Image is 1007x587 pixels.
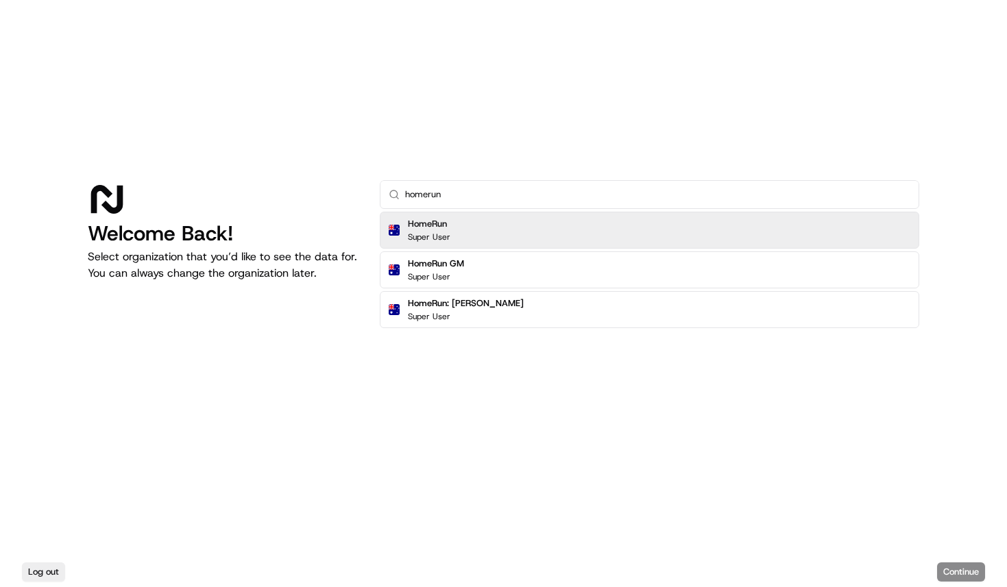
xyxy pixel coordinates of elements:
p: Super User [408,232,450,242]
img: Flag of au [389,264,400,275]
p: Super User [408,271,450,282]
p: Super User [408,311,450,322]
button: Log out [22,562,65,582]
p: Select organization that you’d like to see the data for. You can always change the organization l... [88,249,358,282]
h2: HomeRun [408,218,450,230]
h2: HomeRun GM [408,258,464,270]
h2: HomeRun: [PERSON_NAME] [408,297,524,310]
div: Suggestions [380,209,919,331]
img: Flag of au [389,225,400,236]
input: Type to search... [405,181,910,208]
h1: Welcome Back! [88,221,358,246]
img: Flag of au [389,304,400,315]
